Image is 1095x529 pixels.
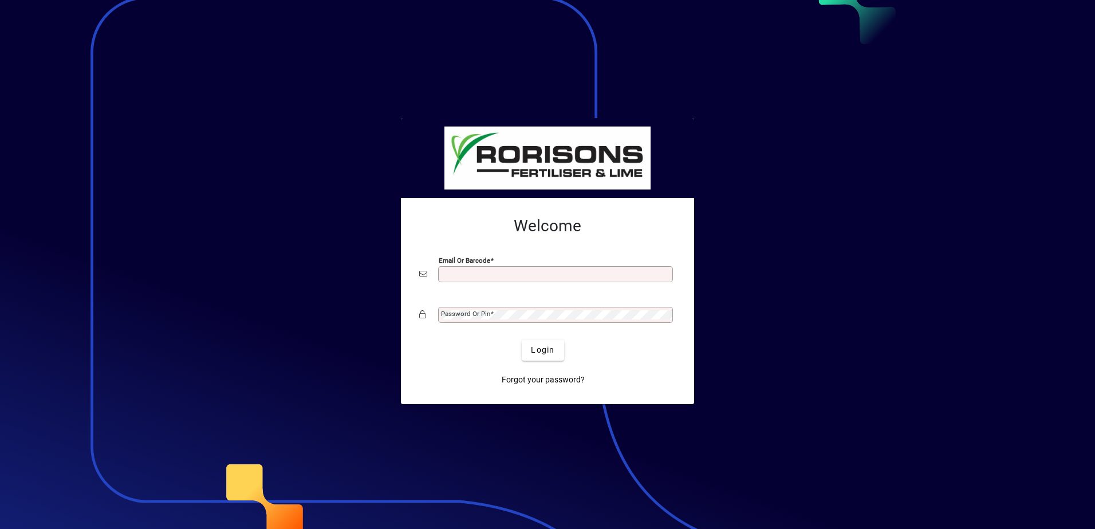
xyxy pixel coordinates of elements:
h2: Welcome [419,216,676,236]
mat-label: Email or Barcode [439,256,490,264]
span: Login [531,344,554,356]
span: Forgot your password? [502,374,585,386]
mat-label: Password or Pin [441,310,490,318]
button: Login [522,340,564,361]
a: Forgot your password? [497,370,589,390]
